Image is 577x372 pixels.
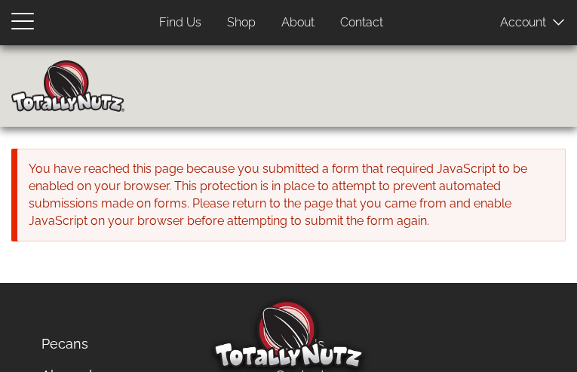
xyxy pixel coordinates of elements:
a: Find Us [264,328,495,360]
a: Pecans [30,328,261,360]
img: Home [11,60,124,112]
div: You have reached this page because you submitted a form that required JavaScript to be enabled on... [17,149,566,241]
a: Contact [329,8,394,38]
a: About [270,8,326,38]
img: Totally Nutz Logo [213,300,364,368]
a: Shop [216,8,267,38]
a: Find Us [148,8,213,38]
